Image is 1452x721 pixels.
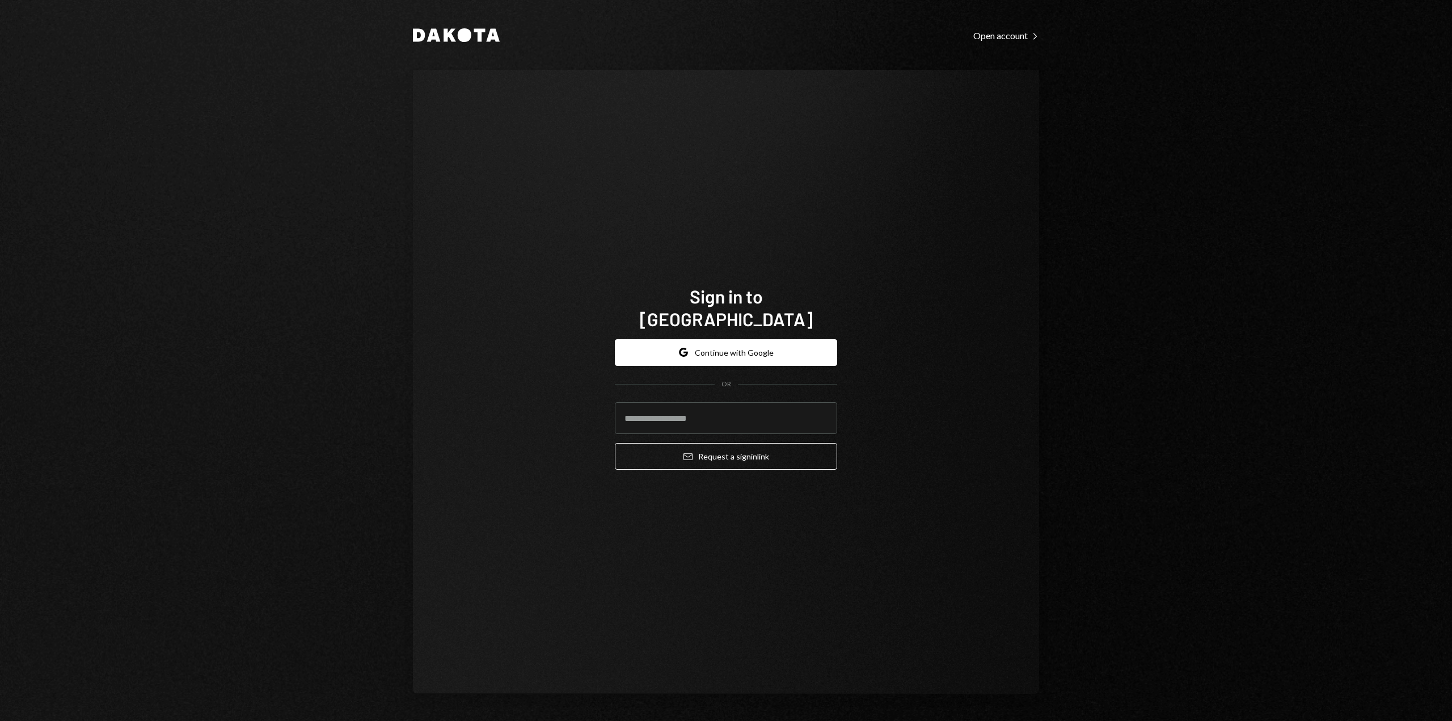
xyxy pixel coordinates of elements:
[973,30,1039,41] div: Open account
[615,339,837,366] button: Continue with Google
[615,443,837,470] button: Request a signinlink
[721,380,731,389] div: OR
[973,29,1039,41] a: Open account
[615,285,837,330] h1: Sign in to [GEOGRAPHIC_DATA]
